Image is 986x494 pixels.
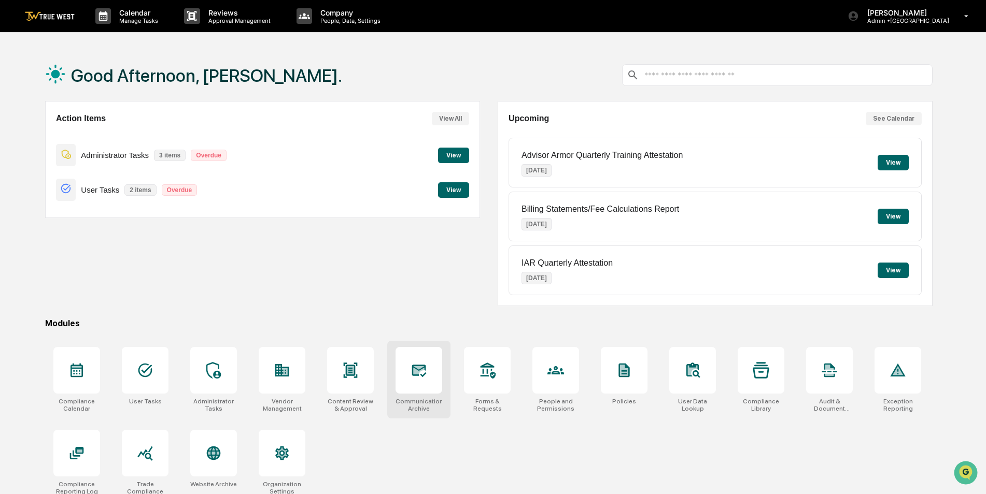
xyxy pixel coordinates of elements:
div: 🔎 [10,151,19,159]
p: Manage Tasks [111,17,163,24]
p: Admin • [GEOGRAPHIC_DATA] [859,17,949,24]
h1: Good Afternoon, [PERSON_NAME]. [71,65,342,86]
button: View [438,182,469,198]
a: 🔎Data Lookup [6,146,69,165]
p: Advisor Armor Quarterly Training Attestation [522,151,683,160]
button: View All [432,112,469,125]
div: Exception Reporting [875,398,921,412]
div: Audit & Document Logs [806,398,853,412]
button: View [878,209,909,224]
p: Approval Management [200,17,276,24]
button: See Calendar [866,112,922,125]
div: Vendor Management [259,398,305,412]
button: Start new chat [176,82,189,95]
p: How can we help? [10,22,189,38]
p: User Tasks [81,185,119,194]
a: 🗄️Attestations [71,126,133,145]
div: Compliance Calendar [53,398,100,412]
img: logo [25,11,75,21]
p: Overdue [162,184,198,196]
div: User Data Lookup [669,398,716,412]
p: [DATE] [522,164,552,177]
p: 3 items [154,150,186,161]
p: [DATE] [522,218,552,230]
div: User Tasks [129,398,162,405]
p: Calendar [111,8,163,17]
a: View [438,184,469,194]
img: 1746055101610-c473b297-6a78-478c-a979-82029cc54cd1 [10,79,29,98]
button: View [878,155,909,170]
p: People, Data, Settings [312,17,386,24]
div: 🖐️ [10,132,19,140]
div: Start new chat [35,79,170,90]
p: 2 items [124,184,156,196]
div: Content Review & Approval [327,398,374,412]
div: Modules [45,318,933,328]
p: Company [312,8,386,17]
p: Administrator Tasks [81,151,149,159]
button: View [878,263,909,278]
div: 🗄️ [75,132,83,140]
a: Powered byPylon [73,175,125,183]
p: Reviews [200,8,276,17]
span: Preclearance [21,130,67,141]
div: Communications Archive [396,398,442,412]
div: Forms & Requests [464,398,511,412]
div: Administrator Tasks [190,398,237,412]
p: Overdue [191,150,227,161]
div: Website Archive [190,481,237,488]
div: We're available if you need us! [35,90,131,98]
p: [DATE] [522,272,552,284]
h2: Action Items [56,114,106,123]
a: View [438,150,469,159]
span: Pylon [103,176,125,183]
p: Billing Statements/Fee Calculations Report [522,205,679,214]
span: Data Lookup [21,150,65,161]
h2: Upcoming [509,114,549,123]
button: View [438,148,469,163]
div: Policies [612,398,636,405]
p: IAR Quarterly Attestation [522,258,613,268]
p: [PERSON_NAME] [859,8,949,17]
a: 🖐️Preclearance [6,126,71,145]
span: Attestations [86,130,129,141]
iframe: Open customer support [953,460,981,488]
div: Compliance Library [738,398,784,412]
div: People and Permissions [532,398,579,412]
